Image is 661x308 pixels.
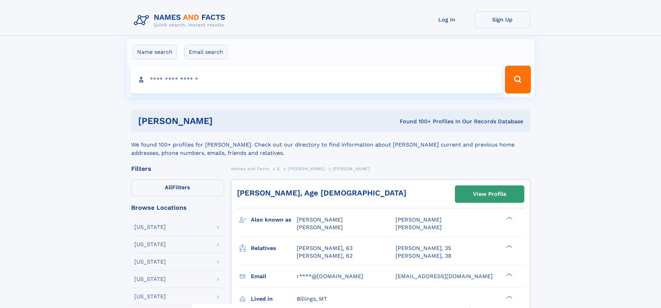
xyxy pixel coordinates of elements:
h3: Lived in [251,293,297,305]
a: [PERSON_NAME], 38 [396,252,451,260]
div: ❯ [505,272,513,277]
div: ❯ [505,244,513,249]
a: Log In [419,11,475,28]
button: Search Button [505,66,531,93]
a: [PERSON_NAME], Age [DEMOGRAPHIC_DATA] [237,189,406,197]
a: S [277,164,280,173]
a: [PERSON_NAME], 62 [297,252,353,260]
a: [PERSON_NAME], 35 [396,244,451,252]
span: Billings, MT [297,295,327,302]
label: Name search [133,45,177,59]
span: [EMAIL_ADDRESS][DOMAIN_NAME] [396,273,493,280]
label: Email search [184,45,228,59]
span: [PERSON_NAME] [396,216,442,223]
div: [US_STATE] [134,242,166,247]
input: search input [130,66,502,93]
div: [US_STATE] [134,224,166,230]
span: [PERSON_NAME] [297,224,343,231]
div: Found 100+ Profiles In Our Records Database [306,118,523,125]
span: All [165,184,172,191]
a: Sign Up [475,11,530,28]
span: [PERSON_NAME] [396,224,442,231]
span: [PERSON_NAME] [333,166,370,171]
h3: Email [251,270,297,282]
div: [US_STATE] [134,276,166,282]
div: We found 100+ profiles for [PERSON_NAME]. Check out our directory to find information about [PERS... [131,132,530,157]
a: View Profile [455,186,524,202]
span: [PERSON_NAME] [288,166,325,171]
div: View Profile [473,186,506,202]
div: Filters [131,166,224,172]
span: S [277,166,280,171]
div: [US_STATE] [134,294,166,299]
h3: Also known as [251,214,297,226]
h1: [PERSON_NAME] [138,117,306,125]
span: [PERSON_NAME] [297,216,343,223]
div: [US_STATE] [134,259,166,265]
a: Names and Facts [231,164,269,173]
img: Logo Names and Facts [131,11,231,30]
div: ❯ [505,216,513,220]
a: [PERSON_NAME], 63 [297,244,353,252]
div: Browse Locations [131,205,224,211]
label: Filters [131,180,224,196]
div: ❯ [505,295,513,299]
a: [PERSON_NAME] [288,164,325,173]
h3: Relatives [251,242,297,254]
